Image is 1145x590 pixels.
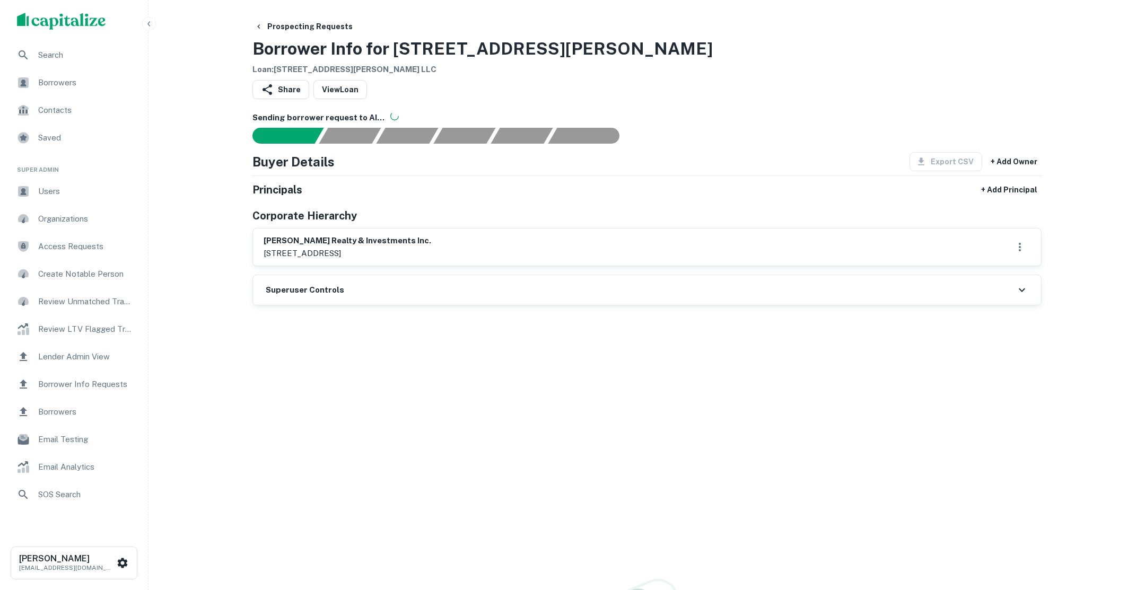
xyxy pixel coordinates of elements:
[266,284,344,296] h6: Superuser Controls
[252,36,713,61] h3: Borrower Info for [STREET_ADDRESS][PERSON_NAME]
[38,433,133,446] span: Email Testing
[252,112,1042,124] h6: Sending borrower request to AI...
[38,323,133,336] span: Review LTV Flagged Transactions
[313,80,367,99] a: ViewLoan
[8,42,139,68] a: Search
[8,344,139,369] a: Lender Admin View
[38,240,133,253] span: Access Requests
[8,70,139,95] a: Borrowers
[8,179,139,204] a: Users
[8,125,139,151] a: Saved
[8,261,139,287] a: Create Notable Person
[38,131,133,144] span: Saved
[491,128,553,144] div: Principals found, still searching for contact information. This may take time...
[433,128,495,144] div: Principals found, AI now looking for contact information...
[38,488,133,501] span: SOS Search
[8,316,139,342] a: Review LTV Flagged Transactions
[17,13,106,30] img: capitalize-logo.png
[8,289,139,314] a: Review Unmatched Transactions
[38,406,133,418] span: Borrowers
[1092,505,1145,556] iframe: Chat Widget
[8,234,139,259] a: Access Requests
[252,64,713,76] h6: Loan : [STREET_ADDRESS][PERSON_NAME] LLC
[38,104,133,117] span: Contacts
[19,563,115,573] p: [EMAIL_ADDRESS][DOMAIN_NAME]
[252,80,309,99] button: Share
[264,235,431,247] h6: [PERSON_NAME] realty & investments inc.
[38,268,133,280] span: Create Notable Person
[8,372,139,397] a: Borrower Info Requests
[38,185,133,198] span: Users
[986,152,1042,171] button: + Add Owner
[38,461,133,473] span: Email Analytics
[319,128,381,144] div: Your request is received and processing...
[38,49,133,61] span: Search
[240,128,319,144] div: Sending borrower request to AI...
[8,206,139,232] a: Organizations
[548,128,632,144] div: AI fulfillment process complete.
[8,482,139,507] a: SOS Search
[38,213,133,225] span: Organizations
[8,98,139,123] a: Contacts
[252,152,335,171] h4: Buyer Details
[264,247,431,260] p: [STREET_ADDRESS]
[19,554,115,563] h6: [PERSON_NAME]
[8,153,139,179] li: Super Admin
[8,427,139,452] a: Email Testing
[38,76,133,89] span: Borrowers
[38,378,133,391] span: Borrower Info Requests
[38,295,133,308] span: Review Unmatched Transactions
[11,547,137,579] button: [PERSON_NAME][EMAIL_ADDRESS][DOMAIN_NAME]
[8,399,139,425] a: Borrowers
[250,17,357,36] button: Prospecting Requests
[376,128,438,144] div: Documents found, AI parsing details...
[252,208,357,224] h5: Corporate Hierarchy
[252,182,302,198] h5: Principals
[38,350,133,363] span: Lender Admin View
[977,180,1042,199] button: + Add Principal
[8,454,139,480] a: Email Analytics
